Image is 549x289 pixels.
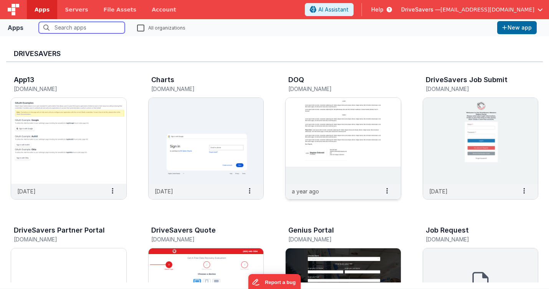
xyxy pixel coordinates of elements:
span: DriveSavers — [401,6,440,13]
h3: Charts [151,76,174,84]
p: [DATE] [155,187,173,195]
span: [EMAIL_ADDRESS][DOMAIN_NAME] [440,6,534,13]
h3: Genius Portal [288,226,334,234]
button: New app [497,21,537,34]
h3: DriveSavers [14,50,535,58]
span: Help [371,6,384,13]
span: File Assets [104,6,137,13]
label: All organizations [137,24,185,31]
h3: DriveSavers Job Submit [426,76,508,84]
h5: [DOMAIN_NAME] [426,236,519,242]
span: AI Assistant [318,6,349,13]
h5: [DOMAIN_NAME] [151,86,245,92]
h3: DriveSavers Partner Portal [14,226,105,234]
h3: Job Request [426,226,469,234]
span: Apps [35,6,50,13]
p: [DATE] [429,187,448,195]
h5: [DOMAIN_NAME] [151,236,245,242]
input: Search apps [39,22,125,33]
button: DriveSavers — [EMAIL_ADDRESS][DOMAIN_NAME] [401,6,543,13]
h3: DOQ [288,76,304,84]
h5: [DOMAIN_NAME] [14,236,107,242]
h3: DriveSavers Quote [151,226,216,234]
span: Servers [65,6,88,13]
h5: [DOMAIN_NAME] [14,86,107,92]
p: a year ago [292,187,319,195]
h3: App13 [14,76,34,84]
div: Apps [8,23,23,32]
h5: [DOMAIN_NAME] [426,86,519,92]
h5: [DOMAIN_NAME] [288,236,382,242]
p: [DATE] [17,187,36,195]
button: AI Assistant [305,3,354,16]
h5: [DOMAIN_NAME] [288,86,382,92]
